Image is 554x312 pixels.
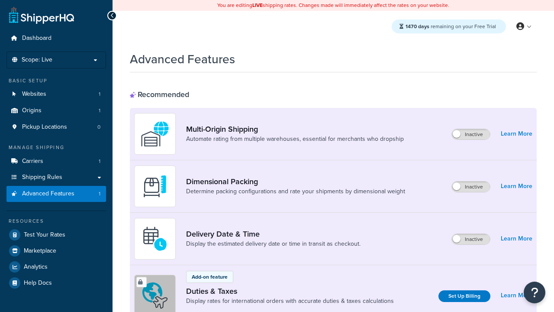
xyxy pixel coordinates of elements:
[99,190,100,198] span: 1
[24,231,65,239] span: Test Your Rates
[6,119,106,135] li: Pickup Locations
[6,153,106,169] li: Carriers
[6,144,106,151] div: Manage Shipping
[22,56,52,64] span: Scope: Live
[452,182,490,192] label: Inactive
[252,1,263,9] b: LIVE
[22,174,62,181] span: Shipping Rules
[406,23,429,30] strong: 1470 days
[6,186,106,202] li: Advanced Features
[501,180,532,192] a: Learn More
[22,190,74,198] span: Advanced Features
[406,23,496,30] span: remaining on your Free Trial
[186,286,394,296] a: Duties & Taxes
[24,247,56,255] span: Marketplace
[24,279,52,287] span: Help Docs
[22,158,43,165] span: Carriers
[22,123,67,131] span: Pickup Locations
[186,135,404,143] a: Automate rating from multiple warehouses, essential for merchants who dropship
[140,171,170,201] img: DTVBYsAAAAAASUVORK5CYII=
[6,86,106,102] li: Websites
[130,51,235,68] h1: Advanced Features
[452,234,490,244] label: Inactive
[6,169,106,185] a: Shipping Rules
[22,107,42,114] span: Origins
[6,119,106,135] a: Pickup Locations0
[97,123,100,131] span: 0
[6,153,106,169] a: Carriers1
[438,290,490,302] a: Set Up Billing
[186,124,404,134] a: Multi-Origin Shipping
[6,103,106,119] a: Origins1
[140,224,170,254] img: gfkeb5ejjkALwAAAABJRU5ErkJggg==
[6,86,106,102] a: Websites1
[524,282,545,303] button: Open Resource Center
[186,177,405,186] a: Dimensional Packing
[452,129,490,140] label: Inactive
[6,259,106,275] a: Analytics
[99,91,100,98] span: 1
[6,186,106,202] a: Advanced Features1
[6,275,106,291] a: Help Docs
[186,187,405,196] a: Determine packing configurations and rate your shipments by dimensional weight
[501,128,532,140] a: Learn More
[6,243,106,259] a: Marketplace
[6,103,106,119] li: Origins
[192,273,228,281] p: Add-on feature
[140,119,170,149] img: WatD5o0RtDAAAAAElFTkSuQmCC
[99,107,100,114] span: 1
[501,289,532,302] a: Learn More
[186,229,361,239] a: Delivery Date & Time
[501,233,532,245] a: Learn More
[24,263,48,271] span: Analytics
[6,77,106,84] div: Basic Setup
[6,218,106,225] div: Resources
[22,35,52,42] span: Dashboard
[186,240,361,248] a: Display the estimated delivery date or time in transit as checkout.
[130,90,189,99] div: Recommended
[99,158,100,165] span: 1
[6,30,106,46] a: Dashboard
[22,91,46,98] span: Websites
[186,297,394,305] a: Display rates for international orders with accurate duties & taxes calculations
[6,227,106,243] a: Test Your Rates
